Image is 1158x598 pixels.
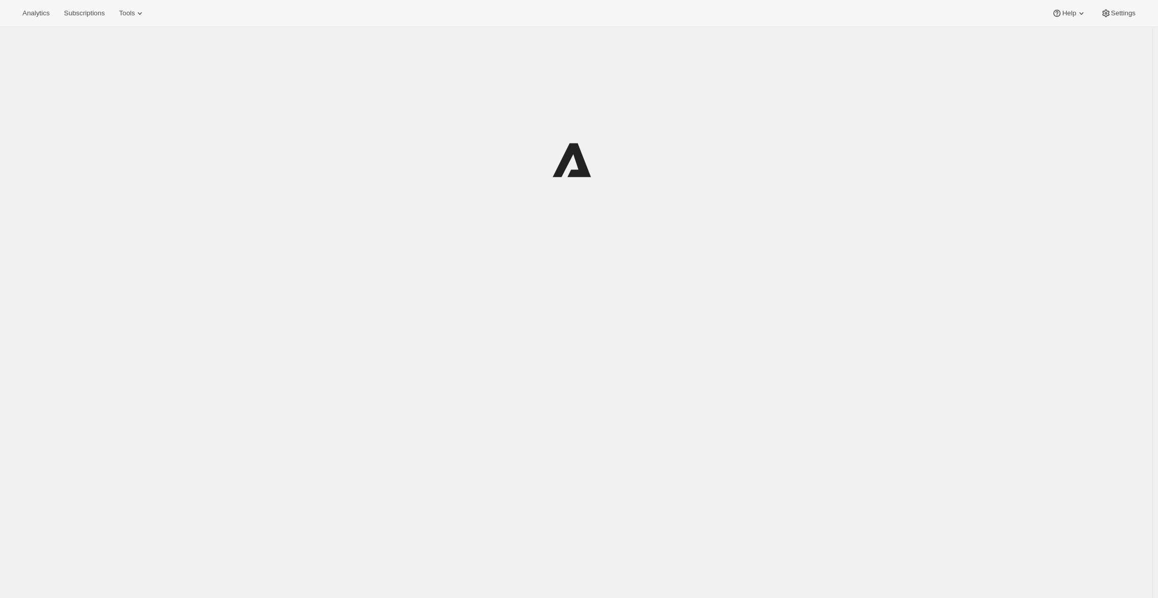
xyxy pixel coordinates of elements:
[119,9,135,17] span: Tools
[1062,9,1076,17] span: Help
[58,6,111,20] button: Subscriptions
[1095,6,1142,20] button: Settings
[1111,9,1136,17] span: Settings
[16,6,56,20] button: Analytics
[64,9,105,17] span: Subscriptions
[1046,6,1092,20] button: Help
[113,6,151,20] button: Tools
[22,9,50,17] span: Analytics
